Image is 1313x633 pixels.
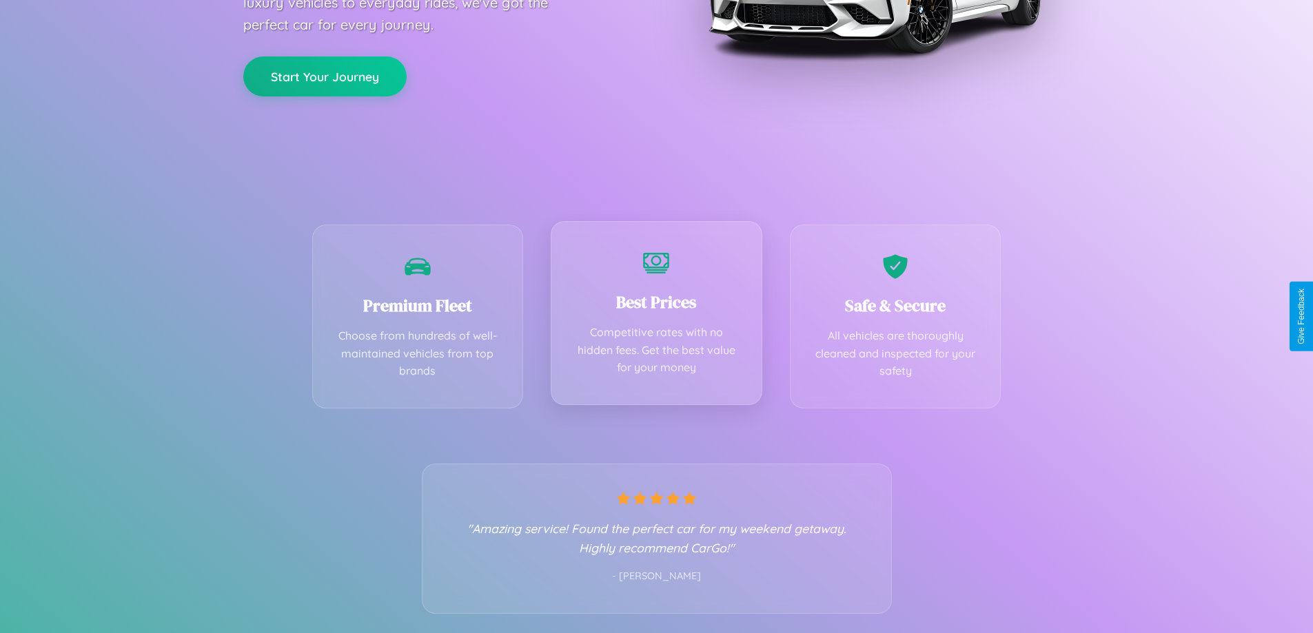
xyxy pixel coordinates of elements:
p: Choose from hundreds of well-maintained vehicles from top brands [334,327,502,380]
p: Competitive rates with no hidden fees. Get the best value for your money [572,324,741,377]
button: Start Your Journey [243,56,407,96]
p: "Amazing service! Found the perfect car for my weekend getaway. Highly recommend CarGo!" [450,519,864,557]
h3: Premium Fleet [334,294,502,317]
h3: Safe & Secure [811,294,980,317]
p: - [PERSON_NAME] [450,568,864,585]
div: Give Feedback [1296,289,1306,344]
p: All vehicles are thoroughly cleaned and inspected for your safety [811,327,980,380]
h3: Best Prices [572,291,741,313]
